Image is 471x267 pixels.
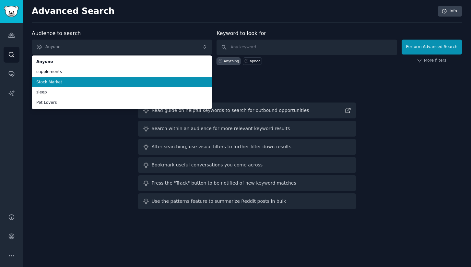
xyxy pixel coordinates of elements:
div: Search within an audience for more relevant keyword results [152,125,290,132]
input: Any keyword [217,40,397,55]
div: After searching, use visual filters to further filter down results [152,143,291,150]
div: apnea [250,59,261,63]
span: supplements [36,69,207,75]
ul: Anyone [32,55,212,109]
a: Info [438,6,462,17]
div: Read guide on helpful keywords to search for outbound opportunities [152,107,309,114]
img: GummySearch logo [4,6,19,17]
div: Press the "Track" button to be notified of new keyword matches [152,180,296,187]
div: Anything [224,59,239,63]
span: Stock Market [36,79,207,85]
span: Pet Lovers [36,100,207,106]
a: More filters [417,58,446,64]
div: Bookmark useful conversations you come across [152,162,263,168]
span: Anyone [36,59,207,65]
label: Audience to search [32,30,81,36]
label: Keyword to look for [217,30,266,36]
div: Use the patterns feature to summarize Reddit posts in bulk [152,198,286,205]
button: Anyone [32,40,212,55]
button: Perform Advanced Search [402,40,462,55]
span: sleep [36,90,207,95]
h2: Advanced Search [32,6,434,17]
